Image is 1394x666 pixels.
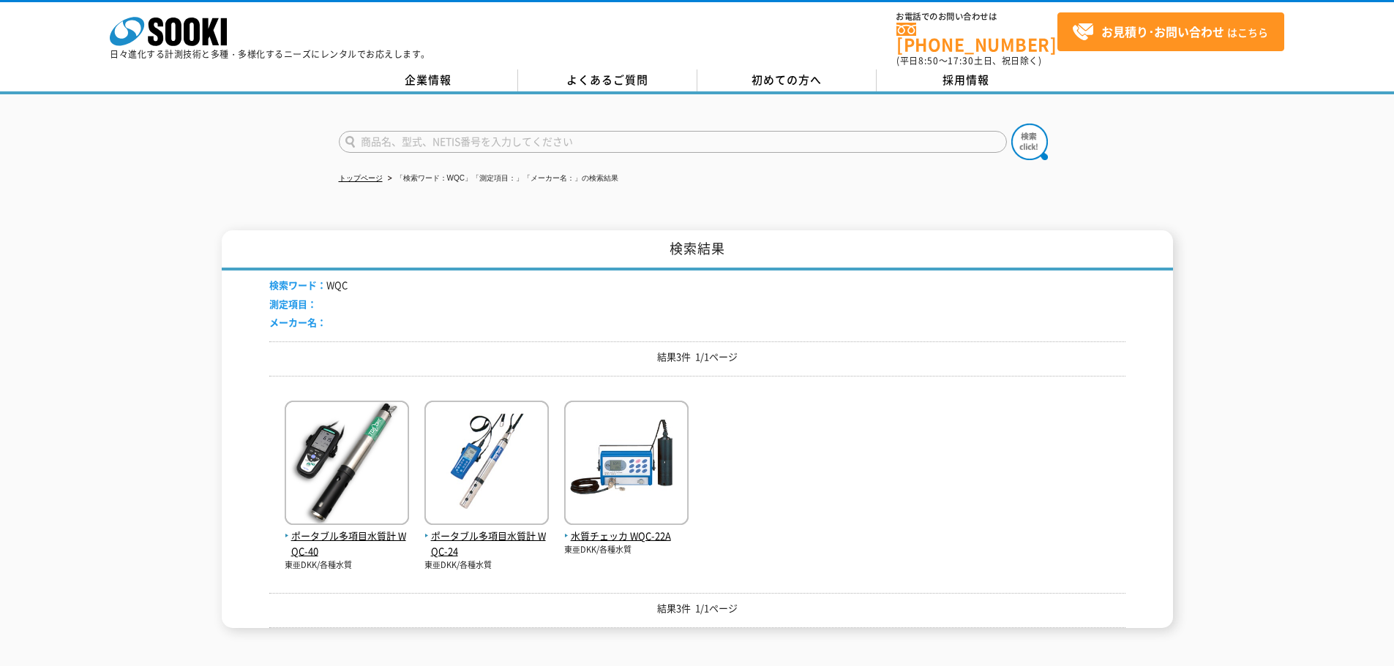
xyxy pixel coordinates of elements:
[285,559,409,572] p: 東亜DKK/各種水質
[285,401,409,529] img: WQC-40
[285,529,409,559] span: ポータブル多項目水質計 WQC-40
[1072,21,1268,43] span: はこちら
[285,513,409,559] a: ポータブル多項目水質計 WQC-40
[110,50,430,58] p: 日々進化する計測技術と多種・多様化するニーズにレンタルでお応えします。
[269,278,348,293] li: WQC
[896,23,1057,53] a: [PHONE_NUMBER]
[424,559,549,572] p: 東亜DKK/各種水質
[424,401,549,529] img: WQC-24
[896,12,1057,21] span: お電話でのお問い合わせは
[269,278,326,292] span: 検索ワード：
[877,69,1056,91] a: 採用情報
[269,297,317,311] span: 測定項目：
[948,54,974,67] span: 17:30
[564,544,689,556] p: 東亜DKK/各種水質
[269,349,1125,365] p: 結果3件 1/1ページ
[222,230,1173,270] h1: 検索結果
[385,171,618,186] li: 「検索ワード：WQC」「測定項目：」「メーカー名：」の検索結果
[564,513,689,544] a: 水質チェッカ WQC-22A
[339,69,518,91] a: 企業情報
[424,513,549,559] a: ポータブル多項目水質計 WQC-24
[896,54,1041,67] span: (平日 ～ 土日、祝日除く)
[697,69,877,91] a: 初めての方へ
[564,529,689,544] span: 水質チェッカ WQC-22A
[518,69,697,91] a: よくあるご質問
[918,54,939,67] span: 8:50
[752,72,822,88] span: 初めての方へ
[1057,12,1284,51] a: お見積り･お問い合わせはこちら
[339,131,1007,153] input: 商品名、型式、NETIS番号を入力してください
[339,174,383,182] a: トップページ
[269,315,326,329] span: メーカー名：
[424,529,549,559] span: ポータブル多項目水質計 WQC-24
[564,401,689,529] img: WQC-22A
[1011,124,1048,160] img: btn_search.png
[269,601,1125,616] p: 結果3件 1/1ページ
[1101,23,1224,40] strong: お見積り･お問い合わせ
